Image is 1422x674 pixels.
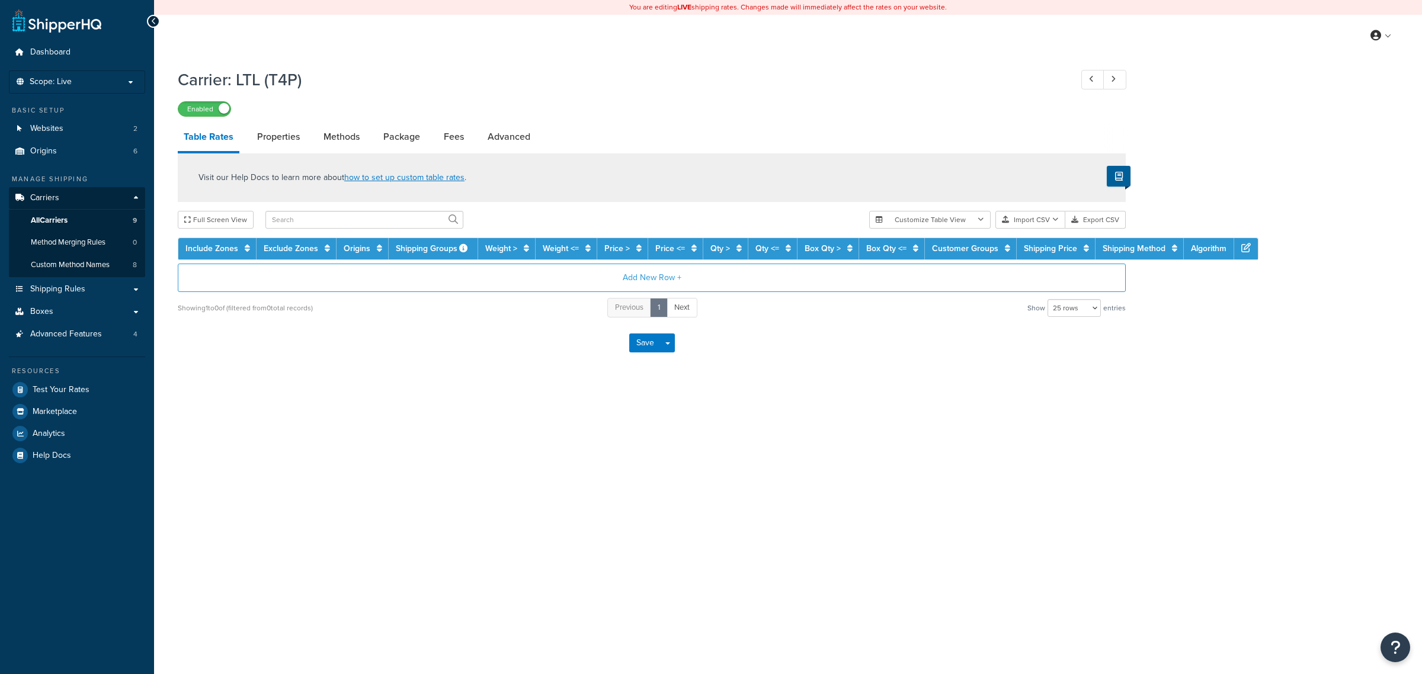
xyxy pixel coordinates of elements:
div: Basic Setup [9,105,145,115]
a: Box Qty > [805,242,841,255]
span: Shipping Rules [30,284,85,294]
a: Weight <= [543,242,579,255]
li: Method Merging Rules [9,232,145,253]
span: Previous [615,301,643,313]
span: Scope: Live [30,77,72,87]
a: how to set up custom table rates [344,171,465,184]
a: Box Qty <= [866,242,907,255]
span: 0 [133,237,137,248]
span: Method Merging Rules [31,237,105,248]
a: Qty > [710,242,730,255]
a: Method Merging Rules0 [9,232,145,253]
a: Shipping Method [1103,242,1165,255]
a: Next [667,298,697,317]
a: Customer Groups [932,242,998,255]
span: Next [674,301,690,313]
a: Include Zones [185,242,238,255]
a: Next Record [1103,70,1126,89]
input: Search [265,211,463,229]
a: Origins [344,242,370,255]
span: Carriers [30,193,59,203]
span: Test Your Rates [33,385,89,395]
button: Show Help Docs [1107,166,1130,187]
a: Test Your Rates [9,379,145,400]
a: Advanced Features4 [9,323,145,345]
a: Advanced [482,123,536,151]
a: Fees [438,123,470,151]
th: Shipping Groups [389,238,478,259]
th: Algorithm [1184,238,1234,259]
span: Websites [30,124,63,134]
a: Boxes [9,301,145,323]
li: Origins [9,140,145,162]
button: Import CSV [995,211,1065,229]
button: Save [629,333,661,352]
span: Advanced Features [30,329,102,339]
a: Analytics [9,423,145,444]
button: Export CSV [1065,211,1126,229]
span: Custom Method Names [31,260,110,270]
span: Analytics [33,429,65,439]
a: Methods [318,123,366,151]
span: 9 [133,216,137,226]
a: AllCarriers9 [9,210,145,232]
span: Show [1027,300,1045,316]
a: Package [377,123,426,151]
span: Boxes [30,307,53,317]
a: Shipping Rules [9,278,145,300]
button: Customize Table View [869,211,991,229]
li: Carriers [9,187,145,277]
a: Previous [607,298,651,317]
a: Price > [604,242,630,255]
h1: Carrier: LTL (T4P) [178,68,1059,91]
a: Exclude Zones [264,242,318,255]
li: Advanced Features [9,323,145,345]
span: 2 [133,124,137,134]
button: Add New Row + [178,264,1126,292]
p: Visit our Help Docs to learn more about . [198,171,466,184]
a: Weight > [485,242,517,255]
a: Properties [251,123,306,151]
span: 6 [133,146,137,156]
a: Table Rates [178,123,239,153]
span: Marketplace [33,407,77,417]
button: Full Screen View [178,211,254,229]
a: Origins6 [9,140,145,162]
span: Dashboard [30,47,71,57]
span: entries [1103,300,1126,316]
div: Resources [9,366,145,376]
a: Shipping Price [1024,242,1077,255]
span: Help Docs [33,451,71,461]
li: Custom Method Names [9,254,145,276]
b: LIVE [677,2,691,12]
a: Dashboard [9,41,145,63]
a: Previous Record [1081,70,1104,89]
a: Carriers [9,187,145,209]
li: Websites [9,118,145,140]
a: Price <= [655,242,685,255]
a: Custom Method Names8 [9,254,145,276]
a: Qty <= [755,242,779,255]
span: All Carriers [31,216,68,226]
span: 8 [133,260,137,270]
a: Websites2 [9,118,145,140]
a: Marketplace [9,401,145,422]
a: Help Docs [9,445,145,466]
button: Open Resource Center [1381,633,1410,662]
span: 4 [133,329,137,339]
a: 1 [650,298,668,317]
span: Origins [30,146,57,156]
div: Showing 1 to 0 of (filtered from 0 total records) [178,300,313,316]
label: Enabled [178,102,230,116]
div: Manage Shipping [9,174,145,184]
